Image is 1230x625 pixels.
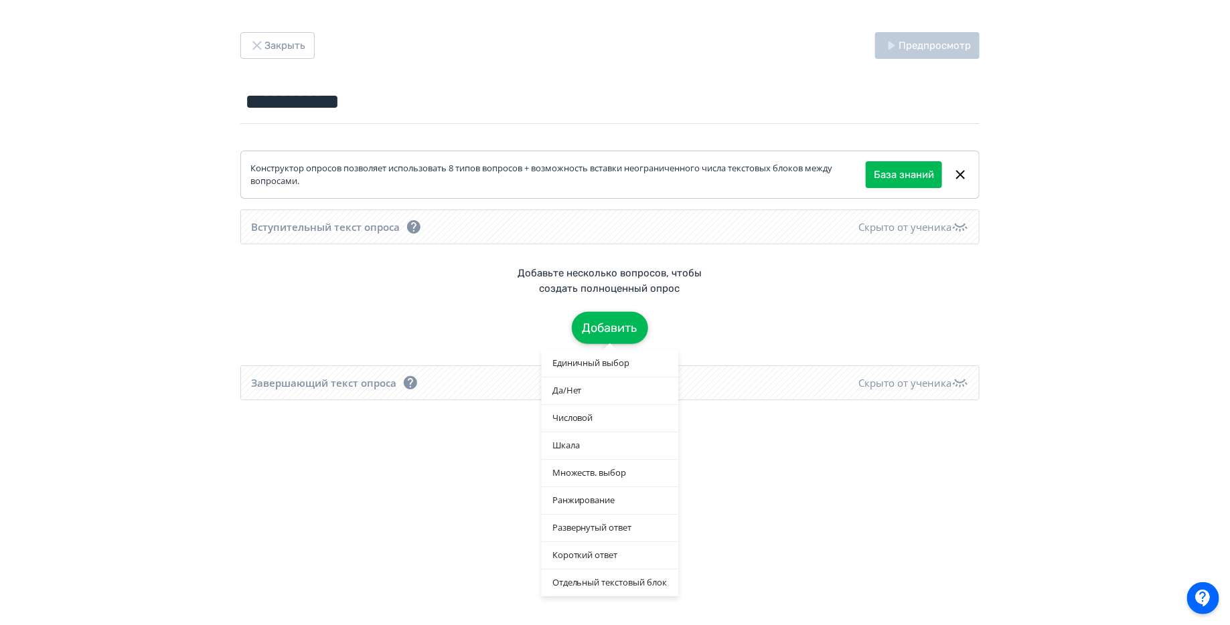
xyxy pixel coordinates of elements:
[542,487,678,514] div: Ранжирование
[542,569,678,596] div: Отдельный текстовый блок
[542,432,678,459] div: Шкала
[542,460,678,486] div: Множеств. выбор
[542,377,678,404] div: Да/Нет
[542,350,678,377] div: Единичный выбор
[542,515,678,541] div: Развернутый ответ
[542,405,678,432] div: Числовой
[542,542,678,569] div: Короткий ответ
